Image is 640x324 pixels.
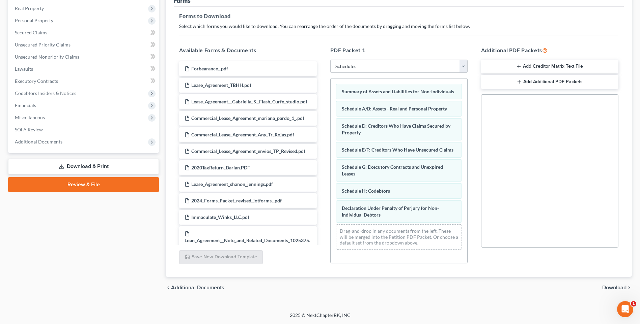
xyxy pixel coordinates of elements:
a: Review & File [8,177,159,192]
span: Loan_Agreement__Note_and_Related_Documents_1025375.pdf [185,237,310,250]
span: Financials [15,102,36,108]
span: Declaration Under Penalty of Perjury for Non-Individual Debtors [342,205,439,218]
span: Commercial_Lease_Agreement_envios_TP_Revised.pdf [191,148,305,154]
div: Drag-and-drop in any documents from the left. These will be merged into the Petition PDF Packet. ... [336,224,462,250]
iframe: Intercom live chat [617,301,633,317]
span: Lease_Agreement_TBHH.pdf [191,82,251,88]
button: Save New Download Template [179,250,263,264]
button: Download chevron_right [602,285,632,290]
span: 2020TaxReturn_Darian.PDF [191,165,250,170]
span: 1 [631,301,636,306]
span: Additional Documents [171,285,224,290]
div: 2025 © NextChapterBK, INC [128,312,512,324]
span: Miscellaneous [15,115,45,120]
a: Unsecured Nonpriority Claims [9,51,159,63]
span: Forbearance_.pdf [191,66,228,71]
a: SOFA Review [9,124,159,136]
span: Real Property [15,5,44,11]
h5: Additional PDF Packets [481,46,618,54]
span: Commercial_Lease_Agreement_Any_Tr_Rojas.pdf [191,132,294,137]
h5: Available Forms & Documents [179,46,316,54]
span: Personal Property [15,18,53,23]
span: Executory Contracts [15,78,58,84]
span: Lease_Agreement_shanon_jennings.pdf [191,181,273,187]
span: Summary of Assets and Liabilities for Non-Individuals [342,89,454,94]
a: Secured Claims [9,27,159,39]
span: Unsecured Priority Claims [15,42,71,47]
span: Secured Claims [15,30,47,35]
span: 2024_Forms_Packet_revised_jotforms_.pdf [191,198,282,203]
span: Download [602,285,627,290]
h5: PDF Packet 1 [330,46,468,54]
span: Schedule G: Executory Contracts and Unexpired Leases [342,164,443,176]
span: Schedule A/B: Assets - Real and Personal Property [342,106,447,111]
a: Download & Print [8,159,159,174]
a: chevron_left Additional Documents [166,285,224,290]
button: Add Additional PDF Packets [481,75,618,89]
a: Lawsuits [9,63,159,75]
span: Additional Documents [15,139,62,144]
h5: Forms to Download [179,12,618,20]
span: SOFA Review [15,127,43,132]
span: Lawsuits [15,66,33,72]
span: Schedule H: Codebtors [342,188,390,194]
span: Unsecured Nonpriority Claims [15,54,79,60]
i: chevron_left [166,285,171,290]
span: Commercial_Lease_Agreement_mariana_pardo_1_.pdf [191,115,304,121]
button: Add Creditor Matrix Text File [481,60,618,74]
span: Lease_Agreement__Gabriella_S._Flash_Curfe_studio.pdf [191,99,307,104]
span: Schedule D: Creditors Who Have Claims Secured by Property [342,123,450,135]
i: chevron_right [627,285,632,290]
a: Executory Contracts [9,75,159,87]
span: Schedule E/F: Creditors Who Have Unsecured Claims [342,147,453,153]
span: Codebtors Insiders & Notices [15,90,76,96]
span: Immaculate_Winks_LLC.pdf [191,214,249,220]
a: Unsecured Priority Claims [9,39,159,51]
p: Select which forms you would like to download. You can rearrange the order of the documents by dr... [179,23,618,30]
